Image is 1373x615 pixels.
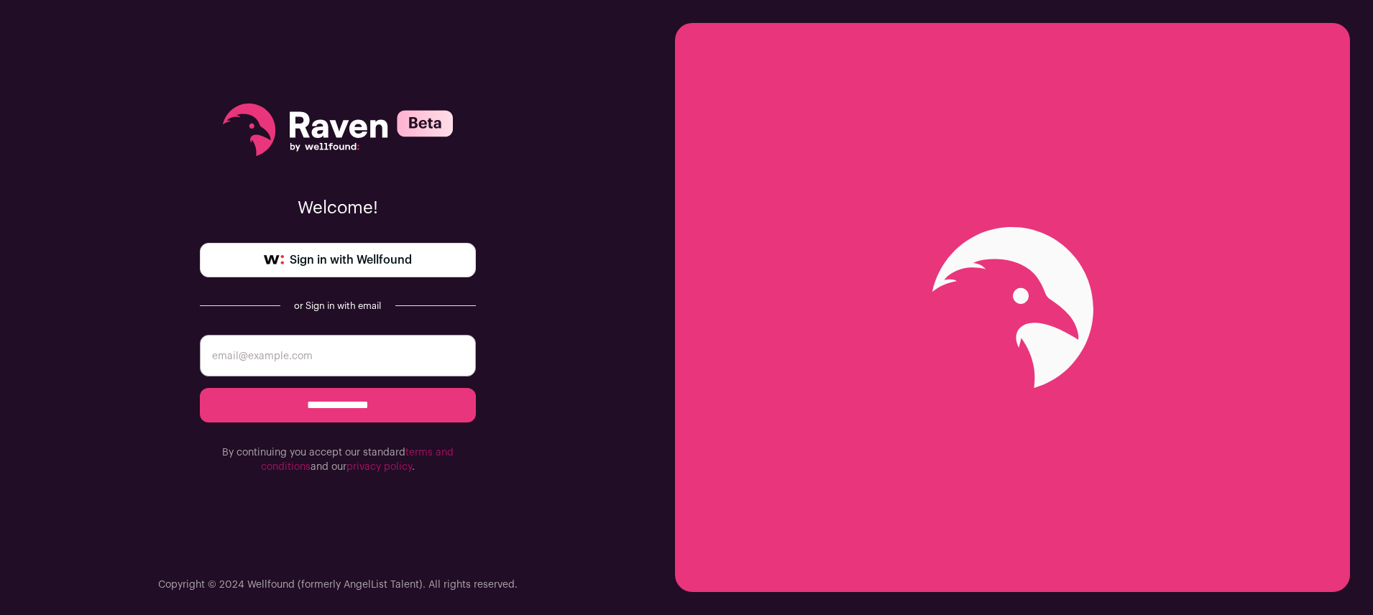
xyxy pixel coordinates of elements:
div: or Sign in with email [292,300,384,312]
span: Sign in with Wellfound [290,251,412,269]
p: Welcome! [200,197,476,220]
a: privacy policy [346,462,412,472]
p: By continuing you accept our standard and our . [200,445,476,474]
a: terms and conditions [261,448,454,472]
a: Sign in with Wellfound [200,243,476,277]
img: wellfound-symbol-flush-black-fb3c872781a75f747ccb3a119075da62bfe97bd399995f84a933054e44a575c4.png [264,255,284,265]
p: Copyright © 2024 Wellfound (formerly AngelList Talent). All rights reserved. [158,578,518,592]
input: email@example.com [200,335,476,376]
